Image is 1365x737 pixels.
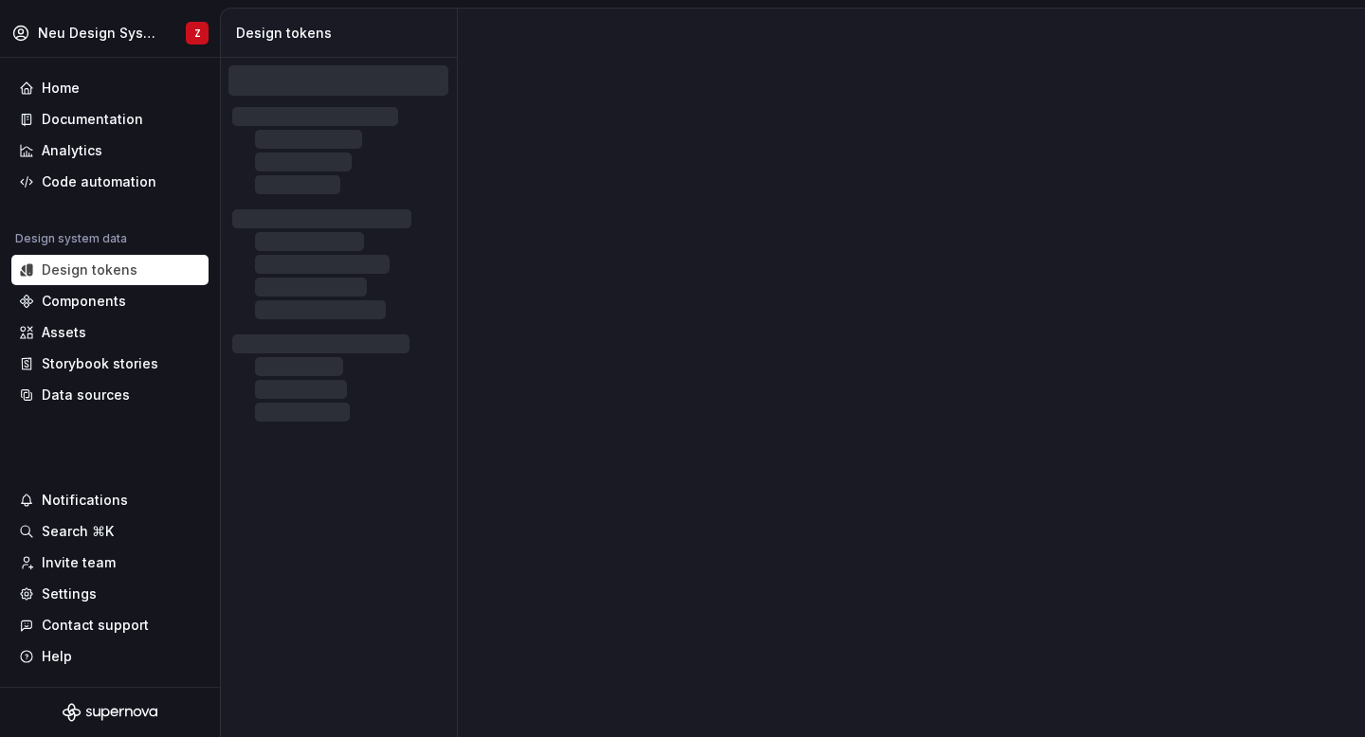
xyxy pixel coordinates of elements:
[42,616,149,635] div: Contact support
[42,172,156,191] div: Code automation
[11,349,209,379] a: Storybook stories
[11,104,209,135] a: Documentation
[42,386,130,404] div: Data sources
[42,323,86,342] div: Assets
[11,610,209,640] button: Contact support
[42,647,72,666] div: Help
[194,26,201,41] div: Z
[42,110,143,129] div: Documentation
[11,579,209,609] a: Settings
[42,354,158,373] div: Storybook stories
[63,703,157,722] svg: Supernova Logo
[11,485,209,515] button: Notifications
[4,12,216,53] button: Neu Design SystemZ
[15,231,127,246] div: Design system data
[42,79,80,98] div: Home
[42,522,114,541] div: Search ⌘K
[11,255,209,285] a: Design tokens
[42,261,137,279] div: Design tokens
[42,141,102,160] div: Analytics
[42,553,116,572] div: Invite team
[11,135,209,166] a: Analytics
[38,24,159,43] div: Neu Design System
[11,167,209,197] a: Code automation
[11,380,209,410] a: Data sources
[11,286,209,316] a: Components
[42,292,126,311] div: Components
[11,641,209,672] button: Help
[236,24,449,43] div: Design tokens
[11,317,209,348] a: Assets
[42,584,97,603] div: Settings
[42,491,128,510] div: Notifications
[11,73,209,103] a: Home
[11,516,209,547] button: Search ⌘K
[11,548,209,578] a: Invite team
